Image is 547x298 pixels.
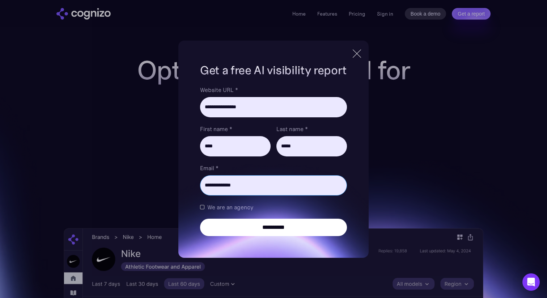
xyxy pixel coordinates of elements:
[522,273,540,291] div: Open Intercom Messenger
[200,164,347,172] label: Email *
[200,62,347,78] h1: Get a free AI visibility report
[276,125,347,133] label: Last name *
[200,85,347,236] form: Brand Report Form
[200,125,271,133] label: First name *
[207,203,253,211] span: We are an agency
[200,85,347,94] label: Website URL *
